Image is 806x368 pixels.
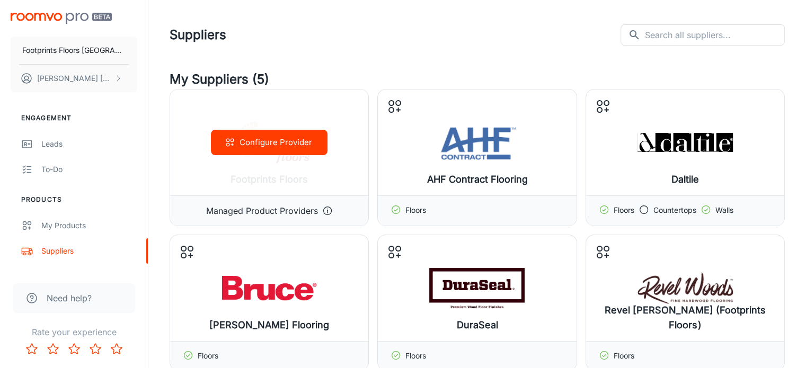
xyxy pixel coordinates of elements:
[42,338,64,360] button: Rate 2 star
[405,350,426,362] p: Floors
[198,350,218,362] p: Floors
[41,220,137,231] div: My Products
[41,271,137,282] div: QR Codes
[206,204,318,217] p: Managed Product Providers
[21,338,42,360] button: Rate 1 star
[211,130,327,155] button: Configure Provider
[41,164,137,175] div: To-do
[11,65,137,92] button: [PERSON_NAME] [PERSON_NAME]
[653,204,696,217] p: Countertops
[170,70,785,89] h4: My Suppliers (5)
[106,338,127,360] button: Rate 5 star
[41,138,137,150] div: Leads
[715,204,733,217] p: Walls
[8,326,139,338] p: Rate your experience
[11,37,137,64] button: Footprints Floors [GEOGRAPHIC_DATA]
[645,24,785,46] input: Search all suppliers...
[37,73,112,84] p: [PERSON_NAME] [PERSON_NAME]
[64,338,85,360] button: Rate 3 star
[85,338,106,360] button: Rate 4 star
[405,204,426,217] p: Floors
[47,292,92,304] span: Need help?
[614,350,634,362] p: Floors
[11,13,112,24] img: Roomvo PRO Beta
[614,204,634,217] p: Floors
[22,44,126,56] p: Footprints Floors [GEOGRAPHIC_DATA]
[41,245,137,257] div: Suppliers
[170,25,226,44] h1: Suppliers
